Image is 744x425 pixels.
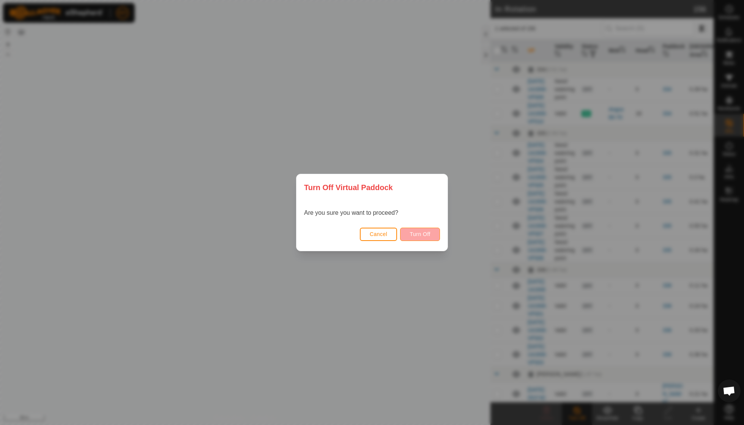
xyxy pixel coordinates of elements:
[304,182,393,193] span: Turn Off Virtual Paddock
[400,228,440,241] button: Turn Off
[718,379,741,402] a: Open chat
[410,231,430,237] span: Turn Off
[370,231,388,237] span: Cancel
[360,228,397,241] button: Cancel
[304,208,398,217] p: Are you sure you want to proceed?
